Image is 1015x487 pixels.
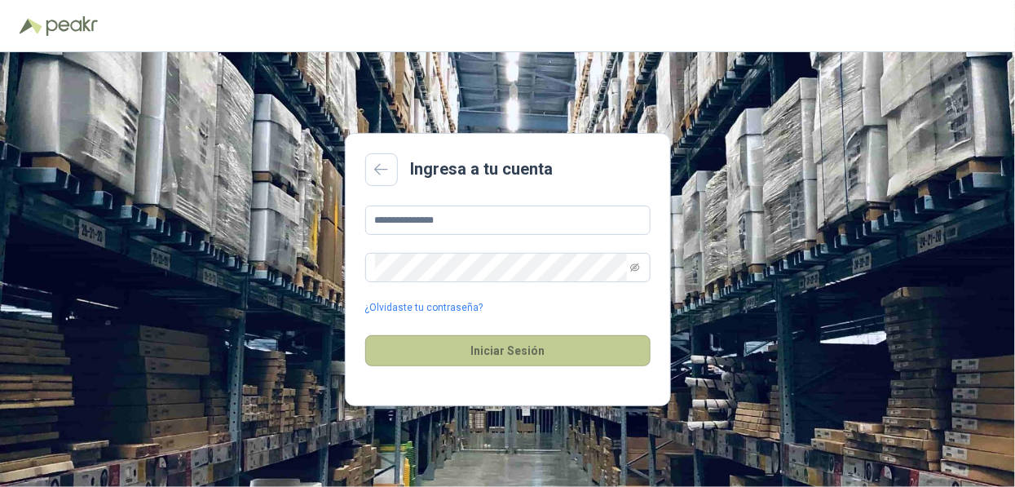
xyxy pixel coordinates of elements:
img: Logo [20,18,42,34]
img: Peakr [46,16,98,36]
button: Iniciar Sesión [365,335,651,366]
h2: Ingresa a tu cuenta [411,157,554,182]
a: ¿Olvidaste tu contraseña? [365,300,483,316]
span: eye-invisible [630,263,640,272]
